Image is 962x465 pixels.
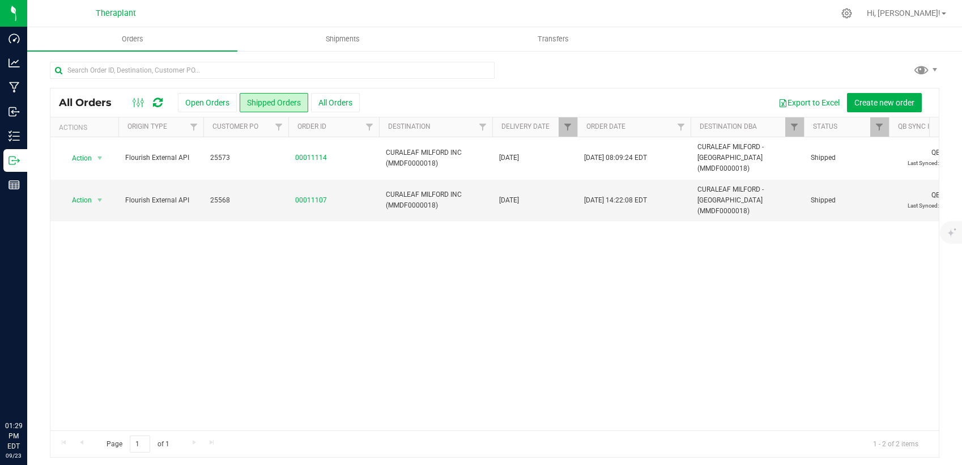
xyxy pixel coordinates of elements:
[127,122,167,130] a: Origin Type
[559,117,577,137] a: Filter
[59,124,114,132] div: Actions
[97,436,178,453] span: Page of 1
[237,27,448,51] a: Shipments
[50,62,495,79] input: Search Order ID, Destination, Customer PO...
[771,93,847,112] button: Export to Excel
[107,34,159,44] span: Orders
[840,8,854,19] div: Manage settings
[5,451,22,460] p: 09/23
[185,117,203,137] a: Filter
[125,195,197,206] span: Flourish External API
[672,117,691,137] a: Filter
[130,436,150,453] input: 1
[854,98,914,107] span: Create new order
[5,421,22,451] p: 01:29 PM EDT
[62,192,92,208] span: Action
[125,153,197,163] span: Flourish External API
[240,93,308,112] button: Shipped Orders
[295,195,327,206] a: 00011107
[522,34,584,44] span: Transfers
[908,160,939,166] span: Last Synced:
[8,130,20,142] inline-svg: Inventory
[8,155,20,166] inline-svg: Outbound
[212,122,258,130] a: Customer PO
[8,57,20,69] inline-svg: Analytics
[310,34,375,44] span: Shipments
[386,189,486,211] span: CURALEAF MILFORD INC (MMDF0000018)
[178,93,237,112] button: Open Orders
[700,122,757,130] a: Destination DBA
[62,150,92,166] span: Action
[448,27,658,51] a: Transfers
[898,122,943,130] a: QB Sync Info
[27,27,237,51] a: Orders
[388,122,431,130] a: Destination
[697,184,797,217] span: CURALEAF MILFORD - [GEOGRAPHIC_DATA] (MMDF0000018)
[584,153,647,163] span: [DATE] 08:09:24 EDT
[586,122,625,130] a: Order Date
[499,195,519,206] span: [DATE]
[908,202,939,209] span: Last Synced:
[59,96,123,109] span: All Orders
[210,195,282,206] span: 25568
[360,117,379,137] a: Filter
[210,153,282,163] span: 25573
[499,153,519,163] span: [DATE]
[8,33,20,44] inline-svg: Dashboard
[813,122,837,130] a: Status
[697,142,797,175] span: CURALEAF MILFORD - [GEOGRAPHIC_DATA] (MMDF0000018)
[931,149,950,157] span: QB ID:
[11,374,45,408] iframe: Resource center
[386,147,486,169] span: CURALEAF MILFORD INC (MMDF0000018)
[501,122,550,130] a: Delivery Date
[870,117,889,137] a: Filter
[785,117,804,137] a: Filter
[311,93,360,112] button: All Orders
[96,9,136,18] span: Theraplant
[864,436,927,453] span: 1 - 2 of 2 items
[93,150,107,166] span: select
[474,117,492,137] a: Filter
[811,153,882,163] span: Shipped
[931,191,950,199] span: QB ID:
[8,82,20,93] inline-svg: Manufacturing
[33,373,47,386] iframe: Resource center unread badge
[270,117,288,137] a: Filter
[847,93,922,112] button: Create new order
[295,153,327,163] a: 00011114
[867,9,940,18] span: Hi, [PERSON_NAME]!
[297,122,326,130] a: Order ID
[811,195,882,206] span: Shipped
[93,192,107,208] span: select
[8,179,20,191] inline-svg: Reports
[584,195,647,206] span: [DATE] 14:22:08 EDT
[8,106,20,117] inline-svg: Inbound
